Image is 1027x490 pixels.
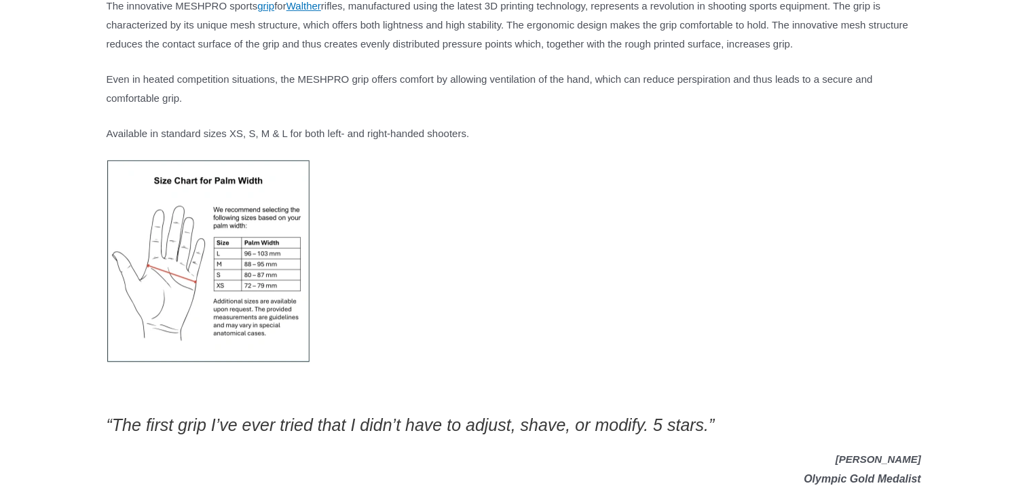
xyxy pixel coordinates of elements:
em: “The first grip I’ve ever tried that I didn’t have to adjust, shave, or modify. 5 stars.” [107,415,715,434]
p: Available in standard sizes XS, S, M & L for both left- and right-handed shooters. [107,124,921,143]
p: Even in heated competition situations, the MESHPRO grip offers comfort by allowing ventilation of... [107,70,921,108]
em: [PERSON_NAME] [836,453,921,465]
em: Olympic Gold Medalist [804,473,920,485]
